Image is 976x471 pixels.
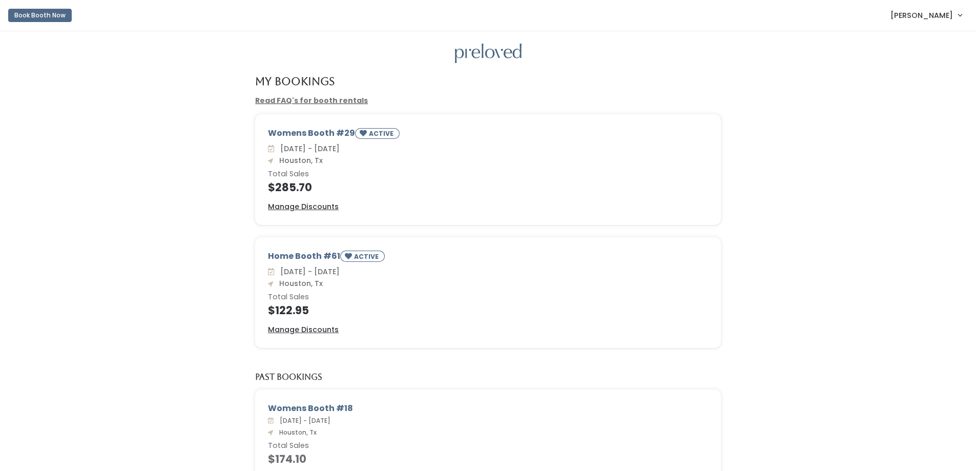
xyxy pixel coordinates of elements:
[268,201,339,212] a: Manage Discounts
[8,4,72,27] a: Book Booth Now
[268,170,708,178] h6: Total Sales
[268,442,708,450] h6: Total Sales
[276,267,340,277] span: [DATE] - [DATE]
[455,44,522,64] img: preloved logo
[268,453,708,465] h4: $174.10
[268,127,708,143] div: Womens Booth #29
[268,181,708,193] h4: $285.70
[276,144,340,154] span: [DATE] - [DATE]
[275,155,323,166] span: Houston, Tx
[255,75,335,87] h4: My Bookings
[369,129,396,138] small: ACTIVE
[268,324,339,335] u: Manage Discounts
[255,373,322,382] h5: Past Bookings
[268,402,708,415] div: Womens Booth #18
[268,304,708,316] h4: $122.95
[275,278,323,289] span: Houston, Tx
[8,9,72,22] button: Book Booth Now
[268,250,708,266] div: Home Booth #61
[890,10,953,21] span: [PERSON_NAME]
[354,252,381,261] small: ACTIVE
[275,428,317,437] span: Houston, Tx
[880,4,972,26] a: [PERSON_NAME]
[276,416,330,425] span: [DATE] - [DATE]
[268,293,708,301] h6: Total Sales
[255,95,368,106] a: Read FAQ's for booth rentals
[268,324,339,335] a: Manage Discounts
